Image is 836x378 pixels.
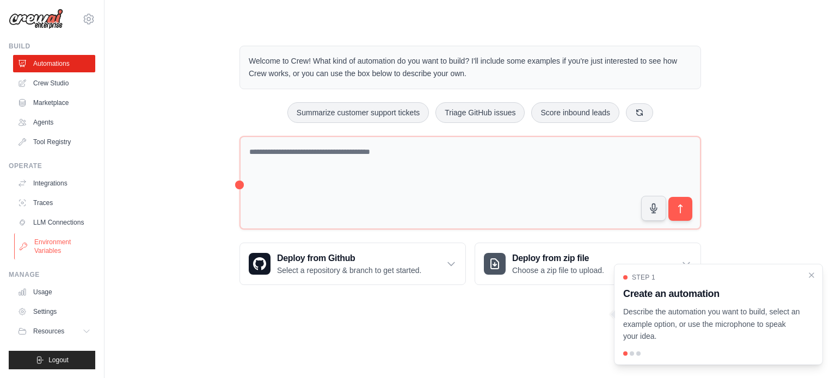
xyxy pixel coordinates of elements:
button: Summarize customer support tickets [287,102,429,123]
a: Marketplace [13,94,95,111]
a: Usage [13,283,95,301]
h3: Deploy from zip file [512,252,604,265]
button: Score inbound leads [531,102,619,123]
a: Integrations [13,175,95,192]
iframe: Chat Widget [782,326,836,378]
button: Triage GitHub issues [435,102,525,123]
p: Select a repository & branch to get started. [277,265,421,276]
p: Choose a zip file to upload. [512,265,604,276]
button: Close walkthrough [807,271,816,280]
h3: Create an automation [623,286,801,301]
a: Agents [13,114,95,131]
p: Welcome to Crew! What kind of automation do you want to build? I'll include some examples if you'... [249,55,692,80]
button: Logout [9,351,95,369]
a: LLM Connections [13,214,95,231]
p: Describe the automation you want to build, select an example option, or use the microphone to spe... [623,306,801,343]
div: Manage [9,270,95,279]
a: Tool Registry [13,133,95,151]
a: Crew Studio [13,75,95,92]
a: Environment Variables [14,233,96,259]
button: Resources [13,323,95,340]
div: Operate [9,162,95,170]
img: Logo [9,9,63,29]
span: Resources [33,327,64,336]
a: Settings [13,303,95,320]
a: Traces [13,194,95,212]
span: Logout [48,356,69,364]
div: Build [9,42,95,51]
h3: Deploy from Github [277,252,421,265]
a: Automations [13,55,95,72]
span: Step 1 [632,273,655,282]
